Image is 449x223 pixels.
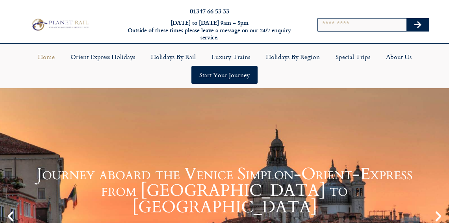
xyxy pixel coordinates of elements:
a: Holidays by Region [258,48,328,66]
a: Start your Journey [191,66,258,84]
a: Holidays by Rail [143,48,204,66]
a: Home [30,48,63,66]
a: Luxury Trains [204,48,258,66]
h1: Journey aboard the Venice Simplon-Orient-Express from [GEOGRAPHIC_DATA] to [GEOGRAPHIC_DATA] [20,166,429,216]
button: Search [406,19,429,31]
div: Next slide [432,210,445,223]
a: About Us [378,48,419,66]
nav: Menu [4,48,445,84]
img: Planet Rail Train Holidays Logo [30,17,91,32]
a: 01347 66 53 33 [190,6,229,15]
a: Orient Express Holidays [63,48,143,66]
h6: [DATE] to [DATE] 9am – 5pm Outside of these times please leave a message on our 24/7 enquiry serv... [122,19,297,41]
a: Special Trips [328,48,378,66]
div: Previous slide [4,210,17,223]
